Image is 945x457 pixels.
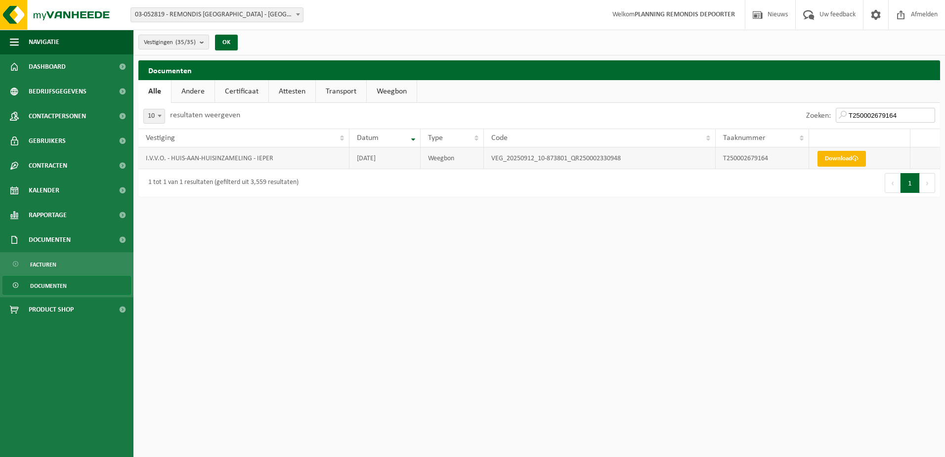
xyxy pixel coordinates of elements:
[146,134,175,142] span: Vestiging
[269,80,315,103] a: Attesten
[716,147,809,169] td: T250002679164
[484,147,716,169] td: VEG_20250912_10-873801_QR250002330948
[215,35,238,50] button: OK
[2,276,131,295] a: Documenten
[885,173,901,193] button: Previous
[901,173,920,193] button: 1
[29,54,66,79] span: Dashboard
[143,109,165,124] span: 10
[349,147,421,169] td: [DATE]
[29,104,86,129] span: Contactpersonen
[30,276,67,295] span: Documenten
[817,151,866,167] a: Download
[143,174,299,192] div: 1 tot 1 van 1 resultaten (gefilterd uit 3,559 resultaten)
[635,11,735,18] strong: PLANNING REMONDIS DEPOORTER
[130,7,303,22] span: 03-052819 - REMONDIS WEST-VLAANDEREN - OOSTENDE
[29,297,74,322] span: Product Shop
[30,255,56,274] span: Facturen
[367,80,417,103] a: Weegbon
[29,30,59,54] span: Navigatie
[29,228,71,252] span: Documenten
[138,80,171,103] a: Alle
[491,134,508,142] span: Code
[29,129,66,153] span: Gebruikers
[175,39,196,46] count: (35/35)
[215,80,268,103] a: Certificaat
[2,255,131,274] a: Facturen
[29,203,67,228] span: Rapportage
[138,147,349,169] td: I.V.V.O. - HUIS-AAN-HUISINZAMELING - IEPER
[806,112,831,120] label: Zoeken:
[29,79,86,104] span: Bedrijfsgegevens
[138,35,209,49] button: Vestigingen(35/35)
[29,178,59,203] span: Kalender
[920,173,935,193] button: Next
[723,134,766,142] span: Taaknummer
[144,35,196,50] span: Vestigingen
[428,134,443,142] span: Type
[421,147,484,169] td: Weegbon
[144,109,165,123] span: 10
[131,8,303,22] span: 03-052819 - REMONDIS WEST-VLAANDEREN - OOSTENDE
[138,60,940,80] h2: Documenten
[357,134,379,142] span: Datum
[316,80,366,103] a: Transport
[172,80,215,103] a: Andere
[29,153,67,178] span: Contracten
[170,111,240,119] label: resultaten weergeven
